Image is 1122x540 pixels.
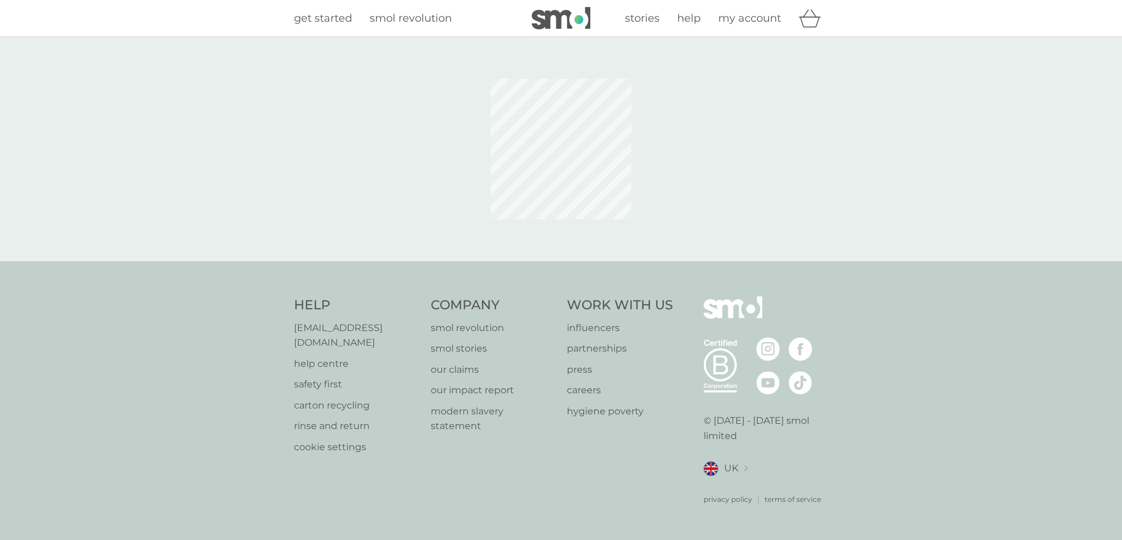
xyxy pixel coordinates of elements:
a: press [567,362,673,377]
span: UK [724,461,738,476]
span: my account [718,12,781,25]
a: careers [567,383,673,398]
a: smol revolution [431,320,556,336]
img: visit the smol Youtube page [756,371,780,394]
a: smol stories [431,341,556,356]
a: terms of service [765,494,821,505]
h4: Company [431,296,556,315]
img: smol [532,7,590,29]
a: partnerships [567,341,673,356]
a: our claims [431,362,556,377]
a: privacy policy [704,494,752,505]
a: hygiene poverty [567,404,673,419]
h4: Work With Us [567,296,673,315]
a: cookie settings [294,440,419,455]
img: UK flag [704,461,718,476]
img: smol [704,296,762,336]
a: safety first [294,377,419,392]
a: [EMAIL_ADDRESS][DOMAIN_NAME] [294,320,419,350]
span: get started [294,12,352,25]
a: help [677,10,701,27]
a: carton recycling [294,398,419,413]
span: help [677,12,701,25]
a: modern slavery statement [431,404,556,434]
img: visit the smol Facebook page [789,338,812,361]
span: smol revolution [370,12,452,25]
a: get started [294,10,352,27]
img: select a new location [744,465,748,472]
p: © [DATE] - [DATE] smol limited [704,413,829,443]
span: stories [625,12,660,25]
a: stories [625,10,660,27]
a: our impact report [431,383,556,398]
a: my account [718,10,781,27]
a: influencers [567,320,673,336]
img: visit the smol Tiktok page [789,371,812,394]
img: visit the smol Instagram page [756,338,780,361]
h4: Help [294,296,419,315]
div: basket [799,6,828,30]
a: help centre [294,356,419,372]
a: smol revolution [370,10,452,27]
a: rinse and return [294,419,419,434]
